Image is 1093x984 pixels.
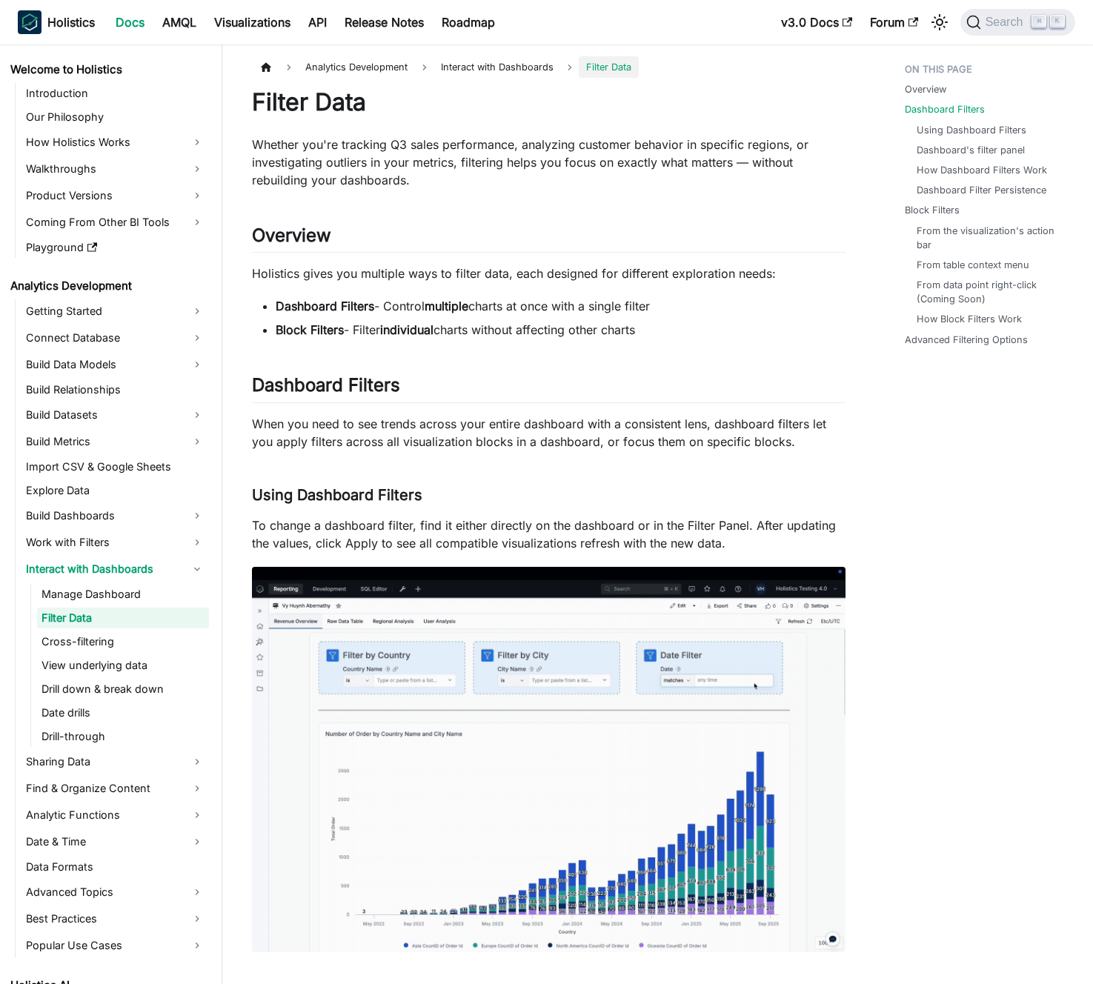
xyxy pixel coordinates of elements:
[917,123,1026,137] a: Using Dashboard Filters
[1050,15,1065,28] kbd: K
[981,16,1032,29] span: Search
[21,777,209,800] a: Find & Organize Content
[21,803,209,827] a: Analytic Functions
[21,480,209,501] a: Explore Data
[433,10,504,34] a: Roadmap
[917,278,1063,306] a: From data point right-click (Coming Soon)
[21,456,209,477] a: Import CSV & Google Sheets
[960,9,1075,36] button: Search (Command+K)
[21,326,209,350] a: Connect Database
[252,567,846,952] img: Applying a dashboard filter and seeing the charts update
[205,10,299,34] a: Visualizations
[107,10,153,34] a: Docs
[252,486,846,505] h3: Using Dashboard Filters
[252,415,846,451] p: When you need to see trends across your entire dashboard with a consistent lens, dashboard filter...
[905,333,1028,347] a: Advanced Filtering Options
[37,631,209,652] a: Cross-filtering
[153,10,205,34] a: AMQL
[579,56,639,78] span: Filter Data
[21,353,209,376] a: Build Data Models
[252,516,846,552] p: To change a dashboard filter, find it either directly on the dashboard or in the Filter Panel. Af...
[21,107,209,127] a: Our Philosophy
[21,557,209,581] a: Interact with Dashboards
[21,403,209,427] a: Build Datasets
[21,379,209,400] a: Build Relationships
[917,258,1029,272] a: From table context menu
[21,157,209,181] a: Walkthroughs
[21,83,209,104] a: Introduction
[47,13,95,31] b: Holistics
[21,750,209,774] a: Sharing Data
[21,934,209,957] a: Popular Use Cases
[917,312,1022,326] a: How Block Filters Work
[21,880,209,904] a: Advanced Topics
[772,10,861,34] a: v3.0 Docs
[21,237,209,258] a: Playground
[252,87,846,117] h1: Filter Data
[917,163,1047,177] a: How Dashboard Filters Work
[905,203,960,217] a: Block Filters
[276,322,344,337] strong: Block Filters
[1031,15,1046,28] kbd: ⌘
[276,321,846,339] li: - Filter charts without affecting other charts
[905,82,946,96] a: Overview
[6,59,209,80] a: Welcome to Holistics
[21,430,209,453] a: Build Metrics
[252,265,846,282] p: Holistics gives you multiple ways to filter data, each designed for different exploration needs:
[21,210,209,234] a: Coming From Other BI Tools
[861,10,927,34] a: Forum
[37,726,209,747] a: Drill-through
[21,184,209,207] a: Product Versions
[252,225,846,253] h2: Overview
[917,224,1063,252] a: From the visualization's action bar
[298,56,415,78] span: Analytics Development
[37,584,209,605] a: Manage Dashboard
[433,56,561,78] span: Interact with Dashboards
[37,702,209,723] a: Date drills
[21,504,209,528] a: Build Dashboards
[21,907,209,931] a: Best Practices
[252,56,846,78] nav: Breadcrumbs
[425,299,468,313] strong: multiple
[252,136,846,189] p: Whether you're tracking Q3 sales performance, analyzing customer behavior in specific regions, or...
[21,299,209,323] a: Getting Started
[21,531,209,554] a: Work with Filters
[37,679,209,699] a: Drill down & break down
[37,608,209,628] a: Filter Data
[18,10,41,34] img: Holistics
[905,102,985,116] a: Dashboard Filters
[336,10,433,34] a: Release Notes
[252,374,846,402] h2: Dashboard Filters
[276,299,374,313] strong: Dashboard Filters
[6,276,209,296] a: Analytics Development
[37,655,209,676] a: View underlying data
[18,10,95,34] a: HolisticsHolistics
[21,857,209,877] a: Data Formats
[917,143,1025,157] a: Dashboard's filter panel
[299,10,336,34] a: API
[917,183,1046,197] a: Dashboard Filter Persistence
[252,56,280,78] a: Home page
[276,297,846,315] li: - Control charts at once with a single filter
[380,322,433,337] strong: individual
[21,830,209,854] a: Date & Time
[21,130,209,154] a: How Holistics Works
[928,10,951,34] button: Switch between dark and light mode (currently light mode)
